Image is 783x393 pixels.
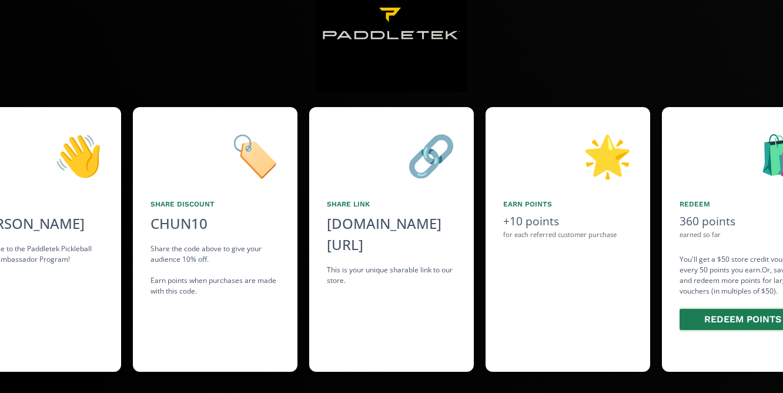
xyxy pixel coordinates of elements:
[327,125,456,185] div: 🔗
[503,199,633,209] div: Earn points
[327,265,456,286] div: This is your unique sharable link to our store.
[150,199,280,209] div: Share Discount
[150,213,208,234] div: CHUN10
[327,199,456,209] div: Share Link
[503,213,633,230] div: +10 points
[150,125,280,185] div: 🏷️
[327,213,456,255] div: [DOMAIN_NAME][URL]
[503,230,633,240] div: for each referred customer purchase
[150,244,280,297] div: Share the code above to give your audience 10% off. Earn points when purchases are made with this...
[503,125,633,185] div: 🌟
